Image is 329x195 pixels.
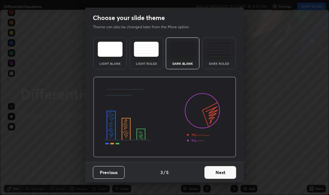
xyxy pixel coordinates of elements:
[166,169,169,176] h4: 5
[93,24,196,30] p: Theme can also be changed later from the More option
[97,62,123,65] div: Light Blank
[170,42,195,57] img: darkTheme.f0cc69e5.svg
[93,14,165,22] h2: Choose your slide theme
[160,169,163,176] h4: 3
[206,42,231,57] img: darkRuledTheme.de295e13.svg
[134,42,159,57] img: lightRuledTheme.5fabf969.svg
[134,62,159,65] div: Light Ruled
[164,169,165,176] h4: /
[204,166,236,179] button: Next
[93,77,236,158] img: darkThemeBanner.d06ce4a2.svg
[93,166,125,179] button: Previous
[206,62,232,65] div: Dark Ruled
[98,42,123,57] img: lightTheme.e5ed3b09.svg
[170,62,195,65] div: Dark Blank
